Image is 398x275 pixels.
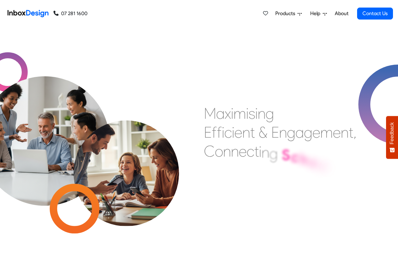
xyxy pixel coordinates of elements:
div: e [234,123,242,142]
div: g [304,123,312,142]
div: c [247,142,254,161]
a: About [333,7,350,20]
div: , [353,123,356,142]
div: e [239,142,247,161]
div: x [225,104,231,123]
div: g [287,123,295,142]
div: M [204,104,216,123]
div: c [224,123,232,142]
div: t [250,123,255,142]
div: i [246,104,249,123]
div: o [317,155,325,174]
div: n [261,143,269,162]
div: e [312,123,320,142]
div: i [231,104,233,123]
div: o [308,152,317,171]
div: i [259,142,261,161]
div: o [215,142,223,161]
div: & [259,123,267,142]
button: Feedback - Show survey [386,116,398,159]
div: t [254,142,259,161]
div: i [222,123,224,142]
div: f [217,123,222,142]
a: Help [308,7,329,20]
div: Maximising Efficient & Engagement, Connecting Schools, Families, and Students. [204,104,356,198]
a: 07 281 1600 [53,10,87,17]
div: n [258,104,266,123]
span: Products [275,10,298,17]
div: i [255,104,258,123]
span: Feedback [389,122,395,144]
div: n [242,123,250,142]
div: h [299,150,308,169]
div: g [266,104,274,123]
div: a [295,123,304,142]
div: S [282,146,290,164]
div: s [249,104,255,123]
a: Contact Us [357,8,393,20]
div: c [290,147,299,166]
div: m [320,123,333,142]
img: parents_with_child.png [60,94,192,226]
a: Products [273,7,304,20]
div: l [325,158,329,177]
div: E [204,123,212,142]
div: e [333,123,341,142]
div: t [349,123,353,142]
div: f [212,123,217,142]
div: n [341,123,349,142]
div: C [204,142,215,161]
div: n [223,142,231,161]
div: n [231,142,239,161]
span: Help [310,10,323,17]
div: m [233,104,246,123]
div: i [232,123,234,142]
div: g [269,144,278,163]
div: n [279,123,287,142]
div: E [271,123,279,142]
div: a [216,104,225,123]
